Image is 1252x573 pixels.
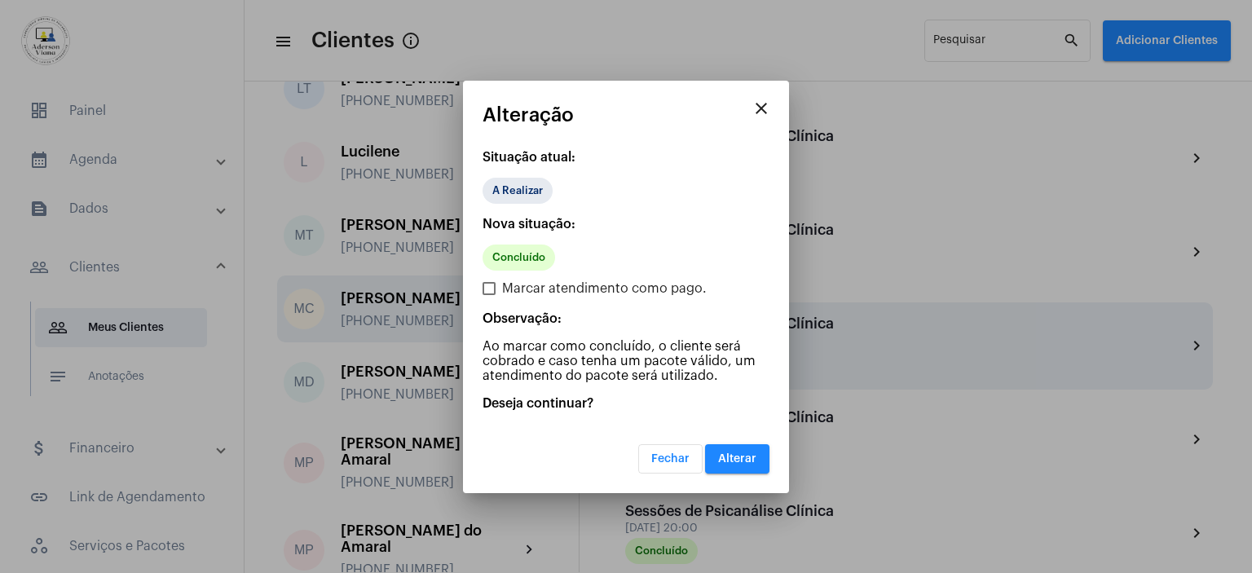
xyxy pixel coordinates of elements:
p: Ao marcar como concluído, o cliente será cobrado e caso tenha um pacote válido, um atendimento do... [483,339,769,383]
p: Nova situação: [483,217,769,231]
mat-icon: close [752,99,771,118]
span: Alteração [483,104,574,126]
p: Situação atual: [483,150,769,165]
mat-chip: A Realizar [483,178,553,204]
button: Fechar [638,444,703,474]
span: Alterar [718,453,756,465]
mat-chip: Concluído [483,245,555,271]
span: Fechar [651,453,690,465]
p: Deseja continuar? [483,396,769,411]
span: Marcar atendimento como pago. [502,279,707,298]
p: Observação: [483,311,769,326]
button: Alterar [705,444,769,474]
